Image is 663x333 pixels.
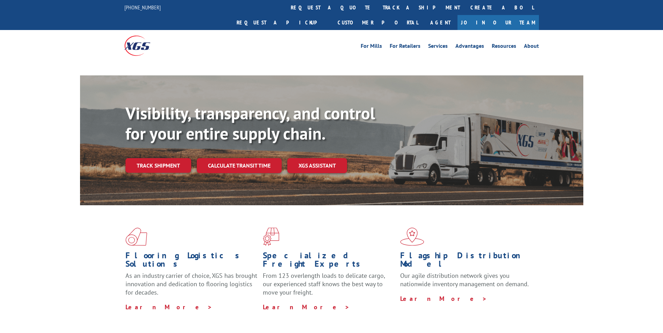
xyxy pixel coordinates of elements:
a: Services [428,43,448,51]
a: Customer Portal [332,15,423,30]
a: Request a pickup [231,15,332,30]
img: xgs-icon-flagship-distribution-model-red [400,228,424,246]
a: Advantages [455,43,484,51]
img: xgs-icon-focused-on-flooring-red [263,228,279,246]
a: About [524,43,539,51]
a: Learn More > [400,295,487,303]
h1: Specialized Freight Experts [263,251,395,272]
p: From 123 overlength loads to delicate cargo, our experienced staff knows the best way to move you... [263,272,395,303]
a: For Mills [361,43,382,51]
a: Calculate transit time [197,158,282,173]
a: Track shipment [125,158,191,173]
a: For Retailers [390,43,420,51]
a: XGS ASSISTANT [287,158,347,173]
h1: Flagship Distribution Model [400,251,532,272]
h1: Flooring Logistics Solutions [125,251,258,272]
span: Our agile distribution network gives you nationwide inventory management on demand. [400,272,529,288]
a: Join Our Team [457,15,539,30]
a: Learn More > [125,303,212,311]
a: [PHONE_NUMBER] [124,4,161,11]
a: Resources [492,43,516,51]
img: xgs-icon-total-supply-chain-intelligence-red [125,228,147,246]
b: Visibility, transparency, and control for your entire supply chain. [125,102,375,144]
a: Agent [423,15,457,30]
a: Learn More > [263,303,350,311]
span: As an industry carrier of choice, XGS has brought innovation and dedication to flooring logistics... [125,272,257,296]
